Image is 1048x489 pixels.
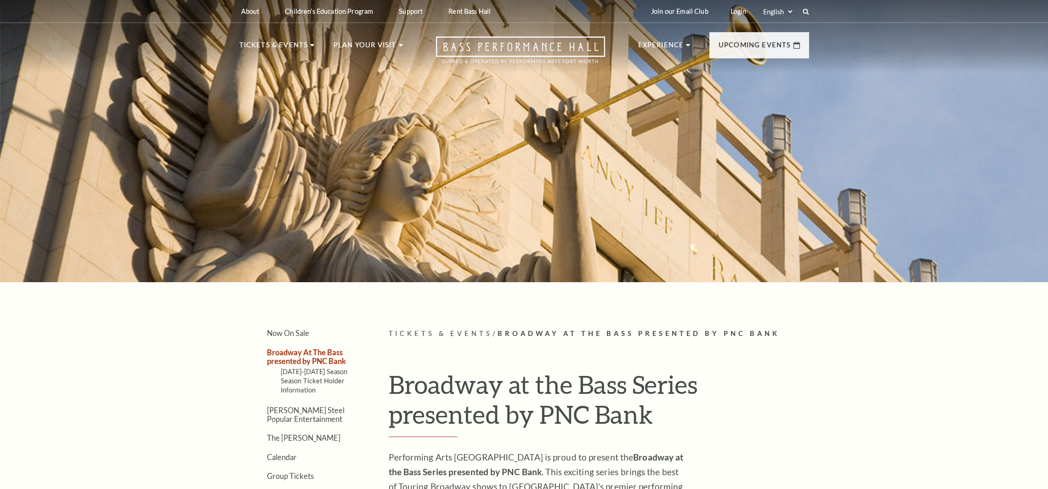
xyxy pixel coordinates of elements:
strong: Broadway at the Bass Series presented by PNC Bank [389,452,684,477]
p: Upcoming Events [719,40,791,56]
a: Season Ticket Holder Information [281,377,345,394]
a: Group Tickets [267,472,314,480]
p: Rent Bass Hall [448,7,491,15]
a: Broadway At The Bass presented by PNC Bank [267,348,346,365]
span: Tickets & Events [389,330,493,337]
p: Children's Education Program [285,7,373,15]
p: Tickets & Events [239,40,308,56]
h1: Broadway at the Bass Series presented by PNC Bank [389,370,809,437]
span: Broadway At The Bass presented by PNC Bank [498,330,780,337]
a: [DATE]-[DATE] Season [281,368,348,375]
a: [PERSON_NAME] Steel Popular Entertainment [267,406,345,423]
a: Calendar [267,453,297,461]
p: Plan Your Visit [334,40,397,56]
p: / [389,328,809,340]
p: About [241,7,260,15]
a: The [PERSON_NAME] [267,433,340,442]
p: Support [399,7,423,15]
a: Now On Sale [267,329,309,337]
p: Experience [638,40,684,56]
select: Select: [761,7,794,16]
